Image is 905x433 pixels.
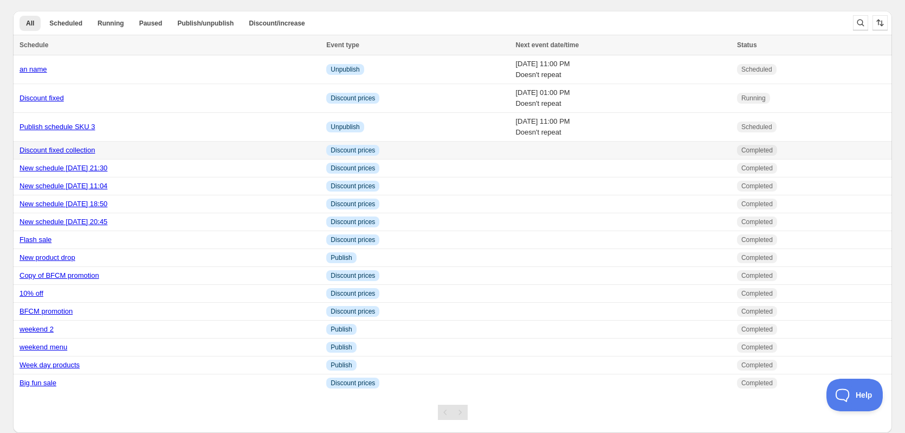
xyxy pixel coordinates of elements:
[20,235,51,244] a: Flash sale
[741,379,773,387] span: Completed
[741,94,766,103] span: Running
[177,19,234,28] span: Publish/unpublish
[741,253,773,262] span: Completed
[741,343,773,352] span: Completed
[20,182,107,190] a: New schedule [DATE] 11:04
[20,123,95,131] a: Publish schedule SKU 3
[512,84,733,113] td: [DATE] 01:00 PM Doesn't repeat
[741,325,773,334] span: Completed
[331,123,359,131] span: Unpublish
[20,164,107,172] a: New schedule [DATE] 21:30
[331,379,375,387] span: Discount prices
[20,218,107,226] a: New schedule [DATE] 20:45
[737,41,757,49] span: Status
[98,19,124,28] span: Running
[515,41,579,49] span: Next event date/time
[26,19,34,28] span: All
[741,65,772,74] span: Scheduled
[741,123,772,131] span: Scheduled
[20,379,56,387] a: Big fun sale
[512,55,733,84] td: [DATE] 11:00 PM Doesn't repeat
[331,289,375,298] span: Discount prices
[20,307,73,315] a: BFCM promotion
[872,15,888,30] button: Sort the results
[20,200,107,208] a: New schedule [DATE] 18:50
[20,94,64,102] a: Discount fixed
[331,94,375,103] span: Discount prices
[741,218,773,226] span: Completed
[741,289,773,298] span: Completed
[249,19,305,28] span: Discount/increase
[139,19,163,28] span: Paused
[331,307,375,316] span: Discount prices
[512,113,733,142] td: [DATE] 11:00 PM Doesn't repeat
[20,325,54,333] a: weekend 2
[331,200,375,208] span: Discount prices
[331,343,352,352] span: Publish
[331,271,375,280] span: Discount prices
[20,253,75,262] a: New product drop
[20,271,99,279] a: Copy of BFCM promotion
[326,41,359,49] span: Event type
[741,182,773,190] span: Completed
[20,343,67,351] a: weekend menu
[438,405,468,420] nav: Pagination
[331,218,375,226] span: Discount prices
[853,15,868,30] button: Search and filter results
[20,361,80,369] a: Week day products
[331,325,352,334] span: Publish
[331,182,375,190] span: Discount prices
[331,65,359,74] span: Unpublish
[741,361,773,370] span: Completed
[741,146,773,155] span: Completed
[331,361,352,370] span: Publish
[741,307,773,316] span: Completed
[331,146,375,155] span: Discount prices
[20,65,47,73] a: an name
[741,271,773,280] span: Completed
[20,41,48,49] span: Schedule
[331,235,375,244] span: Discount prices
[741,164,773,173] span: Completed
[331,253,352,262] span: Publish
[49,19,82,28] span: Scheduled
[741,235,773,244] span: Completed
[20,146,95,154] a: Discount fixed collection
[741,200,773,208] span: Completed
[20,289,43,297] a: 10% off
[331,164,375,173] span: Discount prices
[826,379,883,411] iframe: Toggle Customer Support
